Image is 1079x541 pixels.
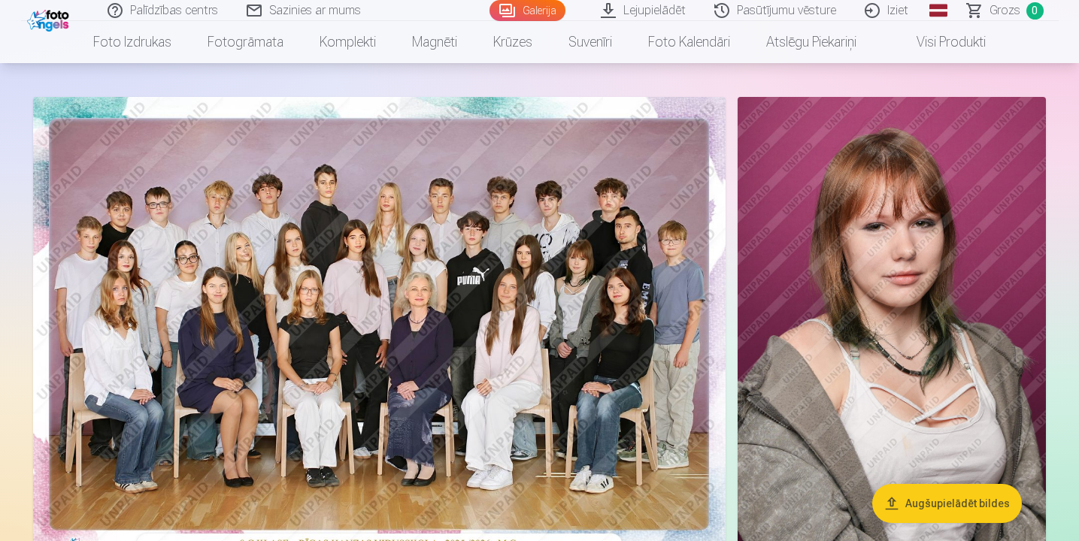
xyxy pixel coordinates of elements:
a: Fotogrāmata [189,21,302,63]
a: Komplekti [302,21,394,63]
a: Suvenīri [550,21,630,63]
a: Krūzes [475,21,550,63]
a: Magnēti [394,21,475,63]
button: Augšupielādēt bildes [872,484,1022,523]
a: Foto kalendāri [630,21,748,63]
a: Foto izdrukas [75,21,189,63]
span: Grozs [990,2,1020,20]
img: /fa1 [27,6,73,32]
a: Visi produkti [874,21,1004,63]
a: Atslēgu piekariņi [748,21,874,63]
span: 0 [1026,2,1044,20]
